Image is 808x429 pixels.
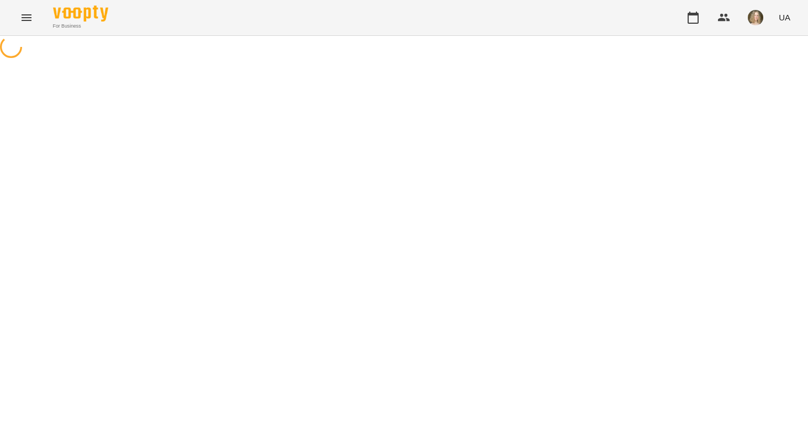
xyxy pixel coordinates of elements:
[53,23,108,30] span: For Business
[53,6,108,22] img: Voopty Logo
[748,10,763,25] img: 08679fde8b52750a6ba743e232070232.png
[13,4,40,31] button: Menu
[774,7,795,28] button: UA
[779,12,790,23] span: UA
